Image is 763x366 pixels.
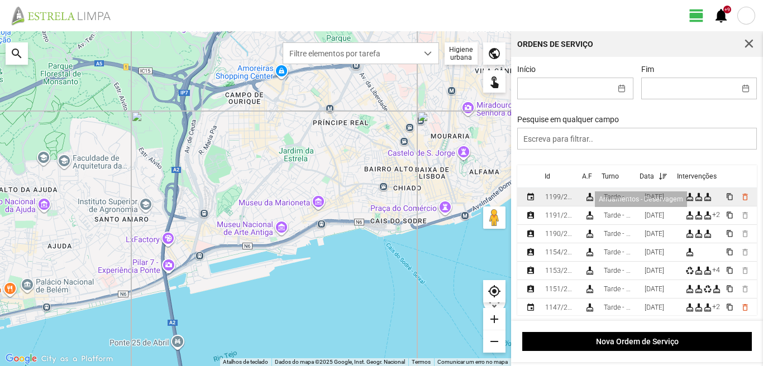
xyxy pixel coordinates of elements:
[545,193,575,201] div: 1199/2025
[645,304,664,311] div: 08/08/2025
[726,229,735,238] button: content_copy
[688,7,705,24] span: view_day
[645,285,664,293] div: 09/08/2025
[740,192,749,201] button: delete_outline
[685,192,694,201] div: cleaning_services
[723,6,731,13] div: +9
[595,191,687,207] div: Arruamentos - Deservagem
[283,43,417,64] span: Filtre elementos por tarefa
[3,351,40,366] img: Google
[522,332,752,351] button: Nova Ordem de Serviço
[726,248,733,256] span: content_copy
[526,248,535,257] div: Atribuída
[517,65,536,74] label: Início
[712,266,720,275] div: +4
[726,193,733,200] span: content_copy
[582,172,592,180] span: Área funcional
[694,266,703,275] div: cleaning_services
[545,211,575,219] div: 1191/2025
[645,211,664,219] div: 13/08/2025
[517,128,757,150] input: Escreva para filtrar..
[694,285,703,293] div: cleaning_services
[585,266,594,275] div: Higiene urbana
[585,248,594,257] div: Higiene urbana
[726,192,735,201] button: content_copy
[604,211,636,219] div: Tarde - HU
[545,285,575,293] div: 1151/2025
[694,303,703,312] div: cleaning_services
[604,248,636,256] div: Tarde - HU
[726,304,733,311] span: content_copy
[545,267,575,274] div: 1153/2025
[726,230,733,237] span: content_copy
[685,303,694,312] div: cleaning_services
[526,192,535,201] div: Planeada
[726,248,735,257] button: content_copy
[703,229,712,238] div: cleaning_services
[483,330,506,353] div: remove
[726,285,733,292] span: content_copy
[528,337,746,346] span: Nova Ordem de Serviço
[726,303,735,312] button: content_copy
[526,266,535,275] div: Atribuída
[740,248,749,257] span: delete_outline
[604,304,636,311] div: Tarde - HU
[685,211,694,220] div: cleaning_services
[676,172,716,180] div: Intervenções
[703,192,712,201] div: cleaning_services
[645,248,664,256] div: 11/08/2025
[703,211,712,220] div: cleaning_services
[685,229,694,238] div: cleaning_services
[412,359,431,365] a: Termos
[585,285,594,293] div: Higiene urbana
[585,303,594,312] div: Higiene urbana
[726,285,735,293] button: content_copy
[585,192,594,201] div: Higiene urbana
[685,248,694,257] div: cleaning_services
[6,42,28,65] div: search
[3,351,40,366] a: Abrir esta área no Google Maps (abre uma nova janela)
[712,303,720,312] div: +2
[275,359,405,365] span: Dados do mapa ©2025 Google, Inst. Geogr. Nacional
[604,285,636,293] div: Tarde - HU
[740,211,749,220] span: delete_outline
[483,42,506,65] div: public
[740,266,749,275] span: delete_outline
[713,7,729,24] span: notifications
[694,192,703,201] div: cleaning_services
[703,285,712,293] div: recycling
[545,304,575,311] div: 1147/2025
[517,40,593,48] div: Ordens de Serviço
[685,285,694,293] div: cleaning_services
[645,230,664,238] div: 12/08/2025
[712,211,720,220] div: +2
[694,211,703,220] div: cleaning_services
[417,43,439,64] div: dropdown trigger
[639,172,654,180] div: Data
[8,6,123,26] img: file
[437,359,508,365] a: Comunicar um erro no mapa
[604,267,636,274] div: Tarde - HU
[483,280,506,302] div: my_location
[726,266,735,275] button: content_copy
[740,229,749,238] span: delete_outline
[483,70,506,93] div: touch_app
[602,172,619,180] div: Turno
[740,285,749,293] button: delete_outline
[545,248,575,256] div: 1154/2025
[703,303,712,312] div: cleaning_services
[726,211,733,219] span: content_copy
[223,358,268,366] button: Atalhos de teclado
[445,42,478,65] div: Higiene urbana
[726,267,733,274] span: content_copy
[604,230,636,238] div: Tarde - HU
[585,211,594,220] div: Higiene urbana
[740,303,749,312] button: delete_outline
[645,267,664,274] div: 10/08/2025
[703,266,712,275] div: cleaning_services
[545,230,575,238] div: 1190/2025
